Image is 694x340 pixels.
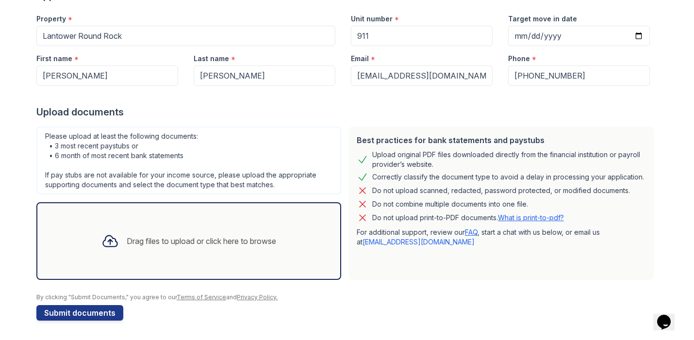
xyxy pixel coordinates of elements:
[372,171,644,183] div: Correctly classify the document type to avoid a delay in processing your application.
[194,54,229,64] label: Last name
[498,213,564,222] a: What is print-to-pdf?
[351,54,369,64] label: Email
[372,198,528,210] div: Do not combine multiple documents into one file.
[36,54,72,64] label: First name
[36,293,658,301] div: By clicking "Submit Documents," you agree to our and
[465,228,478,236] a: FAQ
[372,185,630,196] div: Do not upload scanned, redacted, password protected, or modified documents.
[177,293,226,301] a: Terms of Service
[357,134,646,146] div: Best practices for bank statements and paystubs
[351,14,393,24] label: Unit number
[653,301,684,330] iframe: chat widget
[36,105,658,119] div: Upload documents
[508,54,530,64] label: Phone
[372,150,646,169] div: Upload original PDF files downloaded directly from the financial institution or payroll provider’...
[508,14,577,24] label: Target move in date
[237,293,278,301] a: Privacy Policy.
[36,305,123,321] button: Submit documents
[36,14,66,24] label: Property
[36,127,341,194] div: Please upload at least the following documents: • 3 most recent paystubs or • 6 month of most rec...
[363,238,475,246] a: [EMAIL_ADDRESS][DOMAIN_NAME]
[127,235,276,247] div: Drag files to upload or click here to browse
[372,213,564,223] p: Do not upload print-to-PDF documents.
[357,227,646,247] p: For additional support, review our , start a chat with us below, or email us at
